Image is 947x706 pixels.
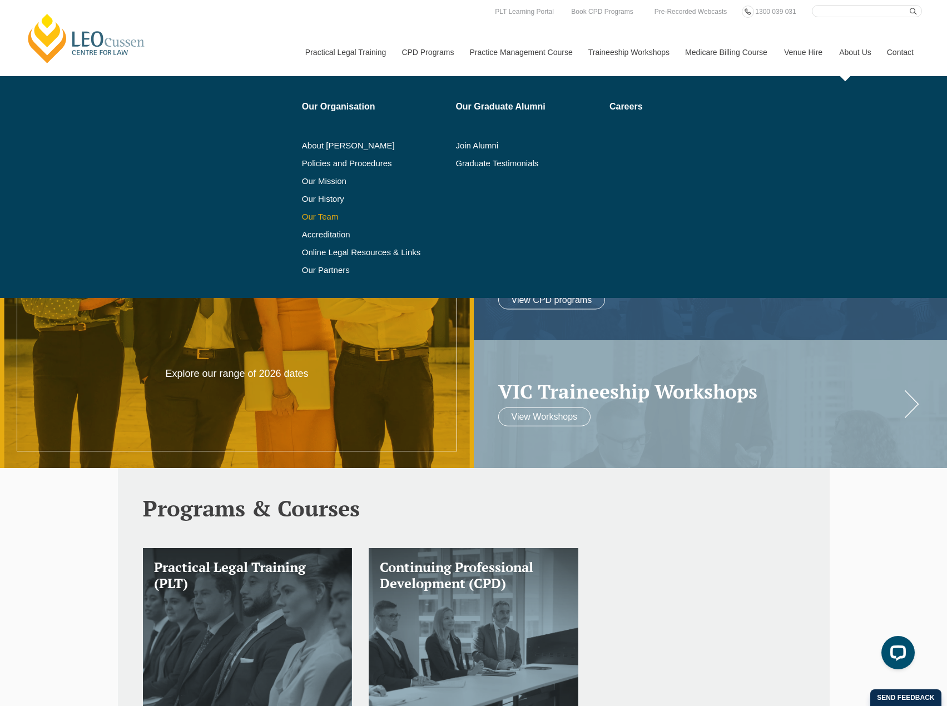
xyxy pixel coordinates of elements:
a: 1300 039 031 [752,6,799,18]
a: Graduate Testimonials [455,159,602,168]
a: Venue Hire [776,28,831,76]
a: Our History [302,195,448,203]
a: View Workshops [498,407,591,426]
h2: Programs & Courses [143,496,805,520]
a: [PERSON_NAME] Centre for Law [25,12,148,64]
a: Our Organisation [302,102,448,111]
span: 1300 039 031 [755,8,796,16]
a: Traineeship Workshops [580,28,677,76]
a: Accreditation [302,230,448,239]
p: Explore our range of 2026 dates [142,367,332,380]
a: Our Partners [302,266,448,275]
a: Medicare Billing Course [677,28,776,76]
a: PLT Learning Portal [492,6,557,18]
a: Online Legal Resources & Links [302,248,448,257]
a: Our Mission [302,177,420,186]
a: View CPD programs [498,290,606,309]
a: Policies and Procedures [302,159,448,168]
a: CPD Programs [393,28,461,76]
h3: Practical Legal Training (PLT) [154,559,341,591]
h3: Continuing Professional Development (CPD) [380,559,567,591]
a: Our Graduate Alumni [455,102,602,111]
a: Join Alumni [455,141,602,150]
a: VIC Traineeship Workshops [498,380,901,402]
a: About [PERSON_NAME] [302,141,448,150]
a: Practice Management Course [462,28,580,76]
a: Careers [609,102,736,111]
a: Our Team [302,212,448,221]
a: About Us [831,28,879,76]
a: Book CPD Programs [568,6,636,18]
a: Contact [879,28,922,76]
a: Practical Legal Training [297,28,394,76]
iframe: LiveChat chat widget [872,632,919,678]
a: Pre-Recorded Webcasts [652,6,730,18]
